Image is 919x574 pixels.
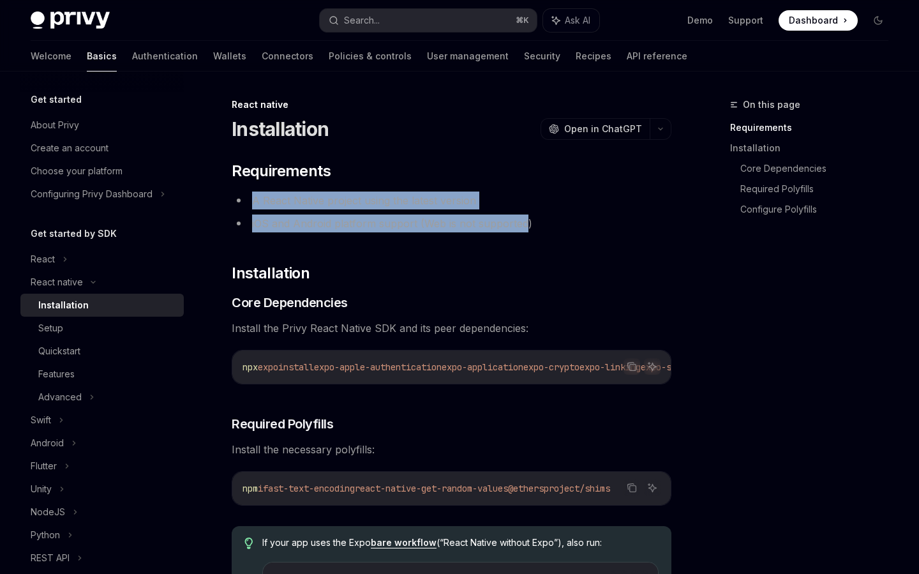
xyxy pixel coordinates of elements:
a: Core Dependencies [740,158,899,179]
button: Ask AI [644,358,661,375]
button: Ask AI [644,480,661,496]
a: User management [427,41,509,72]
a: Authentication [132,41,198,72]
div: Flutter [31,458,57,474]
span: Open in ChatGPT [564,123,642,135]
span: Install the necessary polyfills: [232,441,671,458]
div: React native [232,98,671,111]
div: Features [38,366,75,382]
span: npm [243,483,258,494]
a: Security [524,41,560,72]
div: REST API [31,550,70,566]
li: A React Native project using the latest version [232,192,671,209]
a: Setup [20,317,184,340]
div: Quickstart [38,344,80,359]
a: Features [20,363,184,386]
img: dark logo [31,11,110,29]
button: Copy the contents from the code block [624,480,640,496]
a: Policies & controls [329,41,412,72]
a: Installation [20,294,184,317]
span: If your app uses the Expo (“React Native without Expo”), also run: [262,536,659,549]
div: Unity [31,481,52,497]
div: Setup [38,321,63,336]
span: Install the Privy React Native SDK and its peer dependencies: [232,319,671,337]
span: expo [258,361,278,373]
h5: Get started by SDK [31,226,117,241]
div: About Privy [31,117,79,133]
button: Search...⌘K [320,9,536,32]
span: expo-secure-store [641,361,728,373]
a: Required Polyfills [740,179,899,199]
div: Choose your platform [31,163,123,179]
a: Create an account [20,137,184,160]
a: Support [728,14,763,27]
div: NodeJS [31,504,65,520]
div: Python [31,527,60,543]
div: Android [31,435,64,451]
a: Demo [687,14,713,27]
button: Copy the contents from the code block [624,358,640,375]
a: About Privy [20,114,184,137]
span: Ask AI [565,14,590,27]
span: Core Dependencies [232,294,348,312]
span: Installation [232,263,310,283]
button: Open in ChatGPT [541,118,650,140]
span: i [258,483,263,494]
span: expo-apple-authentication [314,361,442,373]
a: API reference [627,41,687,72]
a: Choose your platform [20,160,184,183]
li: iOS and Android platform support (Web is not supported) [232,215,671,232]
a: Installation [730,138,899,158]
span: ⌘ K [516,15,529,26]
button: Ask AI [543,9,599,32]
span: @ethersproject/shims [508,483,610,494]
div: Swift [31,412,51,428]
button: Toggle dark mode [868,10,888,31]
span: Requirements [232,161,331,181]
span: expo-crypto [523,361,579,373]
span: Required Polyfills [232,415,333,433]
div: Configuring Privy Dashboard [31,186,153,202]
h1: Installation [232,117,329,140]
span: react-native-get-random-values [355,483,508,494]
div: React native [31,275,83,290]
div: Installation [38,298,89,313]
a: Configure Polyfills [740,199,899,220]
div: Search... [344,13,380,28]
a: Connectors [262,41,313,72]
a: Wallets [213,41,246,72]
span: fast-text-encoding [263,483,355,494]
div: Advanced [38,389,82,405]
svg: Tip [244,538,253,549]
span: install [278,361,314,373]
span: Dashboard [789,14,838,27]
span: On this page [743,97,800,112]
a: Recipes [576,41,611,72]
div: React [31,252,55,267]
span: expo-application [442,361,523,373]
a: Requirements [730,117,899,138]
h5: Get started [31,92,82,107]
span: expo-linking [579,361,641,373]
a: Welcome [31,41,71,72]
div: Create an account [31,140,108,156]
span: npx [243,361,258,373]
a: Basics [87,41,117,72]
a: Dashboard [779,10,858,31]
a: Quickstart [20,340,184,363]
a: bare workflow [371,537,437,548]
